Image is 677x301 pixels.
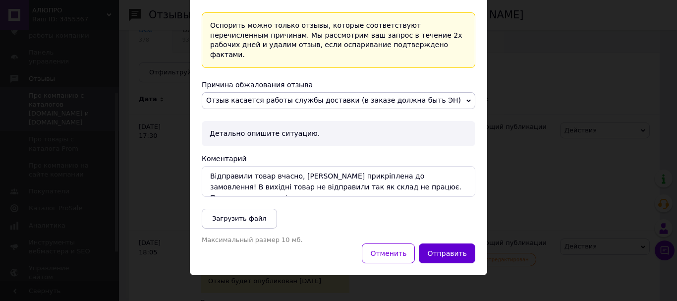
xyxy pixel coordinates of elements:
label: Коментарий [202,155,247,163]
span: Отзыв касается работы службы доставки (в заказе должна быть ЭН) [206,96,461,104]
span: Загрузить файл [212,215,267,222]
span: Причина обжалования отзыва [202,81,313,89]
textarea: Відправили товар вчасно, [PERSON_NAME] прикріплена до замовлення! В вихідні товар не відправили т... [202,166,475,197]
button: Отменить [362,243,415,263]
button: Отправить [419,243,475,263]
div: Детально опишите ситуацию. [202,121,475,147]
p: Максимальный размер 10 мб. [202,236,350,243]
div: Оспорить можно только отзывы, которые соответствуют перечисленным причинам. Мы рассмотрим ваш зап... [202,12,475,68]
button: Загрузить файл [202,209,277,229]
